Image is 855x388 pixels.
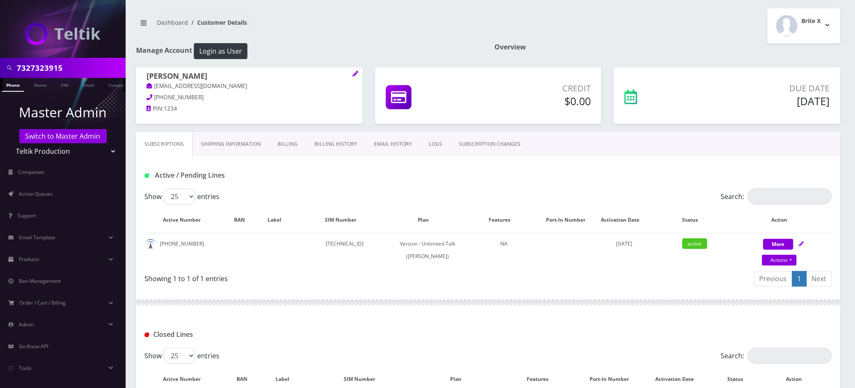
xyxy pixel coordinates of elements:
[19,343,48,350] span: Go Know API
[147,105,164,113] a: PIN:
[736,208,831,232] th: Action: activate to sort column ascending
[546,208,595,232] th: Port-In Number: activate to sort column ascending
[464,233,545,267] td: NA
[476,95,591,107] h5: $0.00
[721,348,832,364] label: Search:
[136,43,482,59] h1: Manage Account
[792,271,807,287] a: 1
[451,132,529,156] a: SUBSCRIPTION CHANGES
[147,72,352,82] h1: [PERSON_NAME]
[763,239,793,250] button: More
[19,321,34,328] span: Admin
[192,46,247,55] a: Login as User
[306,132,366,156] a: Billing History
[19,129,107,143] a: Switch to Master Admin
[164,189,195,204] select: Showentries
[104,78,132,91] a: Company
[18,168,45,176] span: Companies
[762,255,797,266] a: Actions
[298,233,392,267] td: [TECHNICAL_ID]
[164,348,195,364] select: Showentries
[19,234,55,241] span: Email Template
[420,132,451,156] a: LOGS
[193,132,269,156] a: Shipping Information
[476,82,591,95] p: Credit
[19,277,61,285] span: Ban Management
[164,105,177,112] span: 1234
[748,348,832,364] input: Search:
[136,14,482,38] nav: breadcrumb
[30,78,51,91] a: Name
[464,208,545,232] th: Features: activate to sort column ascending
[19,190,53,197] span: Action Queues
[78,78,98,91] a: Email
[144,173,149,178] img: Active / Pending Lines
[57,78,72,91] a: SIM
[697,95,830,107] h5: [DATE]
[188,18,247,27] li: Customer Details
[393,233,463,267] td: Verizon - Unlimited Talk ([PERSON_NAME])
[136,132,193,156] a: Subscriptions
[20,299,66,306] span: Order / Cart / Billing
[19,365,31,372] span: Tools
[19,256,39,263] span: Products
[269,132,306,156] a: Billing
[767,8,840,43] button: Brite X
[227,208,260,232] th: BAN: activate to sort column ascending
[145,239,156,249] img: default.png
[17,60,124,76] input: Search in Company
[721,189,832,204] label: Search:
[144,189,219,204] label: Show entries
[682,238,707,249] span: active
[147,82,247,91] a: [EMAIL_ADDRESS][DOMAIN_NAME]
[697,82,830,95] p: Due Date
[194,43,247,59] button: Login as User
[802,18,821,25] h2: Brite X
[748,189,832,204] input: Search:
[494,43,840,51] h1: Overview
[260,208,297,232] th: Label: activate to sort column ascending
[18,212,36,219] span: Support
[144,333,149,337] img: Closed Lines
[366,132,420,156] a: EMAIL HISTORY
[155,93,204,101] span: [PHONE_NUMBER]
[596,208,653,232] th: Activation Date: activate to sort column ascending
[754,271,793,287] a: Previous
[806,271,832,287] a: Next
[298,208,392,232] th: SIM Number: activate to sort column ascending
[393,208,463,232] th: Plan: activate to sort column ascending
[144,171,365,179] h1: Active / Pending Lines
[144,331,365,339] h1: Closed Lines
[144,270,482,284] div: Showing 1 to 1 of 1 entries
[157,18,188,26] a: Dashboard
[145,233,227,267] td: [PHONE_NUMBER]
[25,23,100,45] img: Teltik Production
[2,78,24,92] a: Phone
[145,208,227,232] th: Active Number: activate to sort column ascending
[616,240,633,247] span: [DATE]
[654,208,735,232] th: Status: activate to sort column ascending
[144,348,219,364] label: Show entries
